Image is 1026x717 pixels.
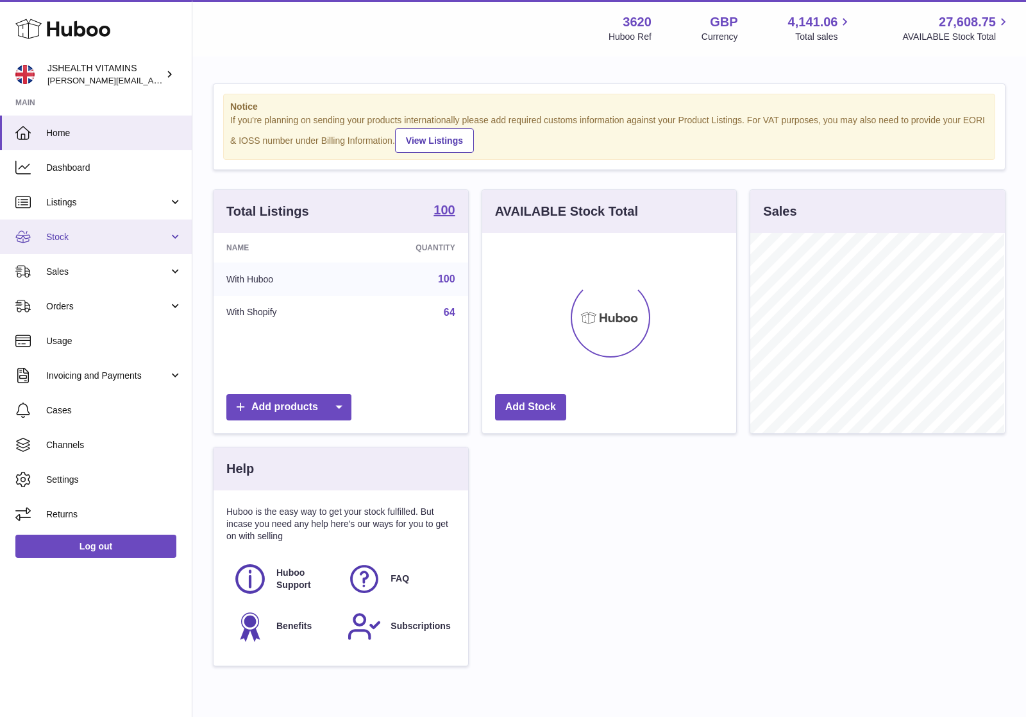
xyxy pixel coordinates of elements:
[15,65,35,84] img: francesca@jshealthvitamins.com
[46,196,169,209] span: Listings
[623,13,652,31] strong: 3620
[47,62,163,87] div: JSHEALTH VITAMINS
[495,394,566,420] a: Add Stock
[609,31,652,43] div: Huboo Ref
[46,370,169,382] span: Invoicing and Payments
[351,233,468,263] th: Quantity
[46,300,169,313] span: Orders
[347,562,448,596] a: FAQ
[46,231,169,243] span: Stock
[902,31,1011,43] span: AVAILABLE Stock Total
[391,573,409,585] span: FAQ
[495,203,638,220] h3: AVAILABLE Stock Total
[46,266,169,278] span: Sales
[233,609,334,644] a: Benefits
[276,620,312,632] span: Benefits
[46,404,182,417] span: Cases
[444,307,455,318] a: 64
[214,296,351,329] td: With Shopify
[702,31,738,43] div: Currency
[763,203,796,220] h3: Sales
[788,13,853,43] a: 4,141.06 Total sales
[939,13,996,31] span: 27,608.75
[230,101,988,113] strong: Notice
[46,439,182,451] span: Channels
[214,263,351,296] td: With Huboo
[226,460,254,478] h3: Help
[226,203,309,220] h3: Total Listings
[276,567,333,591] span: Huboo Support
[46,335,182,347] span: Usage
[433,203,455,219] a: 100
[226,506,455,542] p: Huboo is the easy way to get your stock fulfilled. But incase you need any help here's our ways f...
[902,13,1011,43] a: 27,608.75 AVAILABLE Stock Total
[438,273,455,284] a: 100
[391,620,450,632] span: Subscriptions
[46,162,182,174] span: Dashboard
[46,474,182,486] span: Settings
[347,609,448,644] a: Subscriptions
[233,562,334,596] a: Huboo Support
[788,13,838,31] span: 4,141.06
[47,75,257,85] span: [PERSON_NAME][EMAIL_ADDRESS][DOMAIN_NAME]
[795,31,852,43] span: Total sales
[15,535,176,558] a: Log out
[710,13,737,31] strong: GBP
[433,203,455,216] strong: 100
[395,128,474,153] a: View Listings
[230,114,988,153] div: If you're planning on sending your products internationally please add required customs informati...
[214,233,351,263] th: Name
[226,394,351,420] a: Add products
[46,508,182,521] span: Returns
[46,127,182,139] span: Home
